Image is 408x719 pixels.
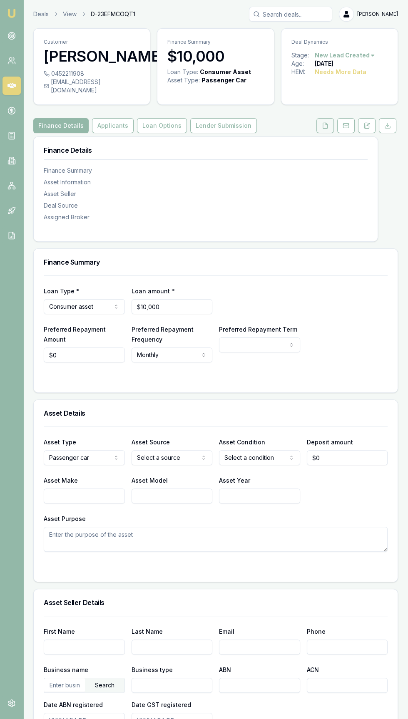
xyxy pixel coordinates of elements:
[44,178,368,186] div: Asset Information
[44,213,368,221] div: Assigned Broker
[357,11,398,17] span: [PERSON_NAME]
[44,190,368,198] div: Asset Seller
[44,69,140,78] div: 0452211908
[44,147,368,154] h3: Finance Details
[132,628,163,635] label: Last Name
[219,477,250,484] label: Asset Year
[85,678,124,692] div: Search
[44,515,86,522] label: Asset Purpose
[63,10,77,18] a: View
[44,39,140,45] p: Customer
[44,410,388,417] h3: Asset Details
[291,60,315,68] div: Age:
[44,166,368,175] div: Finance Summary
[44,439,76,446] label: Asset Type
[44,477,78,484] label: Asset Make
[33,118,89,133] button: Finance Details
[44,259,388,265] h3: Finance Summary
[132,666,173,673] label: Business type
[132,299,213,314] input: $
[92,118,134,133] button: Applicants
[249,7,332,22] input: Search deals
[167,68,198,76] div: Loan Type:
[132,701,191,708] label: Date GST registered
[307,439,353,446] label: Deposit amount
[44,288,80,295] label: Loan Type *
[33,118,90,133] a: Finance Details
[167,39,264,45] p: Finance Summary
[44,628,75,635] label: First Name
[219,628,234,635] label: Email
[44,347,125,362] input: $
[7,8,17,18] img: emu-icon-u.png
[44,78,140,94] div: [EMAIL_ADDRESS][DOMAIN_NAME]
[90,118,135,133] a: Applicants
[315,60,333,68] div: [DATE]
[315,51,376,60] button: New Lead Created
[137,118,187,133] button: Loan Options
[315,68,366,76] div: Needs More Data
[200,68,251,76] div: Consumer Asset
[202,76,246,84] div: Passenger Car
[167,76,200,84] div: Asset Type :
[307,628,326,635] label: Phone
[44,48,140,64] h3: [PERSON_NAME]
[132,326,194,343] label: Preferred Repayment Frequency
[132,288,175,295] label: Loan amount *
[132,477,168,484] label: Asset Model
[44,666,88,673] label: Business name
[189,118,259,133] a: Lender Submission
[307,450,388,465] input: $
[167,48,264,64] h3: $10,000
[307,666,319,673] label: ACN
[291,39,388,45] p: Deal Dynamics
[219,326,297,333] label: Preferred Repayment Term
[33,10,49,18] a: Deals
[33,10,135,18] nav: breadcrumb
[91,10,135,18] span: D-23EFMCOQT1
[44,326,106,343] label: Preferred Repayment Amount
[44,599,388,606] h3: Asset Seller Details
[291,68,315,76] div: HEM:
[190,118,257,133] button: Lender Submission
[44,678,85,692] input: Enter business name
[132,439,170,446] label: Asset Source
[219,439,265,446] label: Asset Condition
[219,666,231,673] label: ABN
[44,701,103,708] label: Date ABN registered
[291,51,315,60] div: Stage:
[135,118,189,133] a: Loan Options
[44,201,368,210] div: Deal Source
